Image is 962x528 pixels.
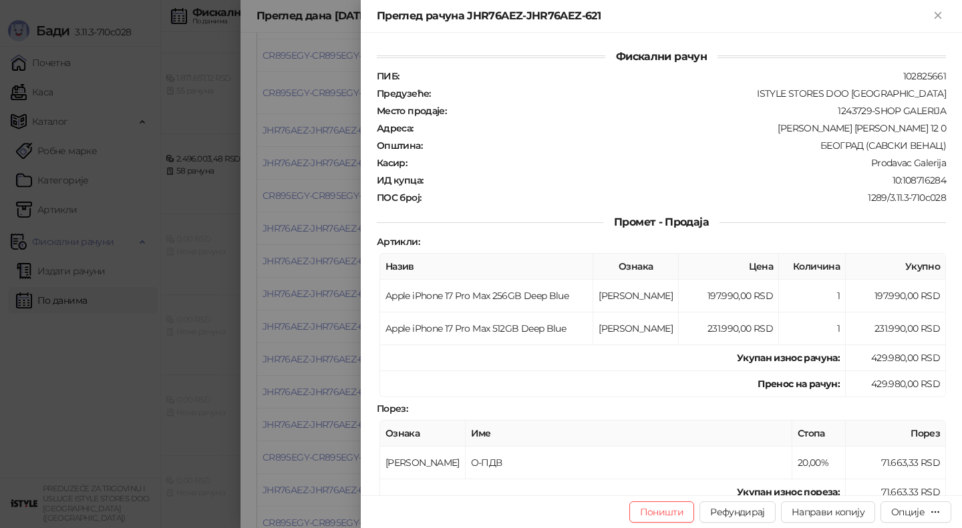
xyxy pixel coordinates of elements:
td: [PERSON_NAME] [380,447,466,479]
strong: Предузеће : [377,87,431,99]
button: Направи копију [781,501,875,523]
strong: Адреса : [377,122,414,134]
div: Преглед рачуна JHR76AEZ-JHR76AEZ-621 [377,8,930,24]
div: Prodavac Galerija [408,157,947,169]
span: Промет - Продаја [603,216,719,228]
th: Порез [846,421,946,447]
strong: Укупан износ пореза: [737,486,840,498]
td: 1 [779,312,846,345]
button: Рефундирај [699,501,776,523]
th: Укупно [846,254,946,280]
strong: Пренос на рачун : [758,378,840,390]
td: 429.980,00 RSD [846,371,946,397]
strong: Општина : [377,140,422,152]
td: [PERSON_NAME] [593,280,679,312]
td: О-ПДВ [466,447,792,479]
span: Направи копију [792,506,864,518]
td: 231.990,00 RSD [846,312,946,345]
strong: Укупан износ рачуна : [737,352,840,364]
div: 102825661 [400,70,947,82]
td: Apple iPhone 17 Pro Max 256GB Deep Blue [380,280,593,312]
div: 1243729-SHOP GALERIJA [448,105,947,117]
td: 20,00% [792,447,846,479]
div: БЕОГРАД (САВСКИ ВЕНАЦ) [424,140,947,152]
td: 71.663,33 RSD [846,479,946,505]
td: 197.990,00 RSD [846,280,946,312]
div: ISTYLE STORES DOO [GEOGRAPHIC_DATA] [432,87,947,99]
div: 1289/3.11.3-710c028 [422,192,947,204]
span: Фискални рачун [605,50,717,63]
strong: Порез : [377,403,408,415]
th: Количина [779,254,846,280]
td: [PERSON_NAME] [593,312,679,345]
div: Опције [891,506,925,518]
strong: ИД купца : [377,174,423,186]
button: Опције [880,501,951,523]
strong: Место продаје : [377,105,446,117]
td: 71.663,33 RSD [846,447,946,479]
th: Назив [380,254,593,280]
td: 231.990,00 RSD [679,312,779,345]
th: Цена [679,254,779,280]
td: 429.980,00 RSD [846,345,946,371]
button: Close [930,8,946,24]
td: Apple iPhone 17 Pro Max 512GB Deep Blue [380,312,593,345]
th: Ознака [593,254,679,280]
strong: Артикли : [377,236,420,248]
th: Стопа [792,421,846,447]
td: 197.990,00 RSD [679,280,779,312]
th: Име [466,421,792,447]
th: Ознака [380,421,466,447]
strong: ПОС број : [377,192,421,204]
button: Поништи [629,501,695,523]
div: 10:108716284 [424,174,947,186]
td: 1 [779,280,846,312]
strong: ПИБ : [377,70,399,82]
strong: Касир : [377,157,407,169]
div: [PERSON_NAME] [PERSON_NAME] 12 0 [415,122,947,134]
